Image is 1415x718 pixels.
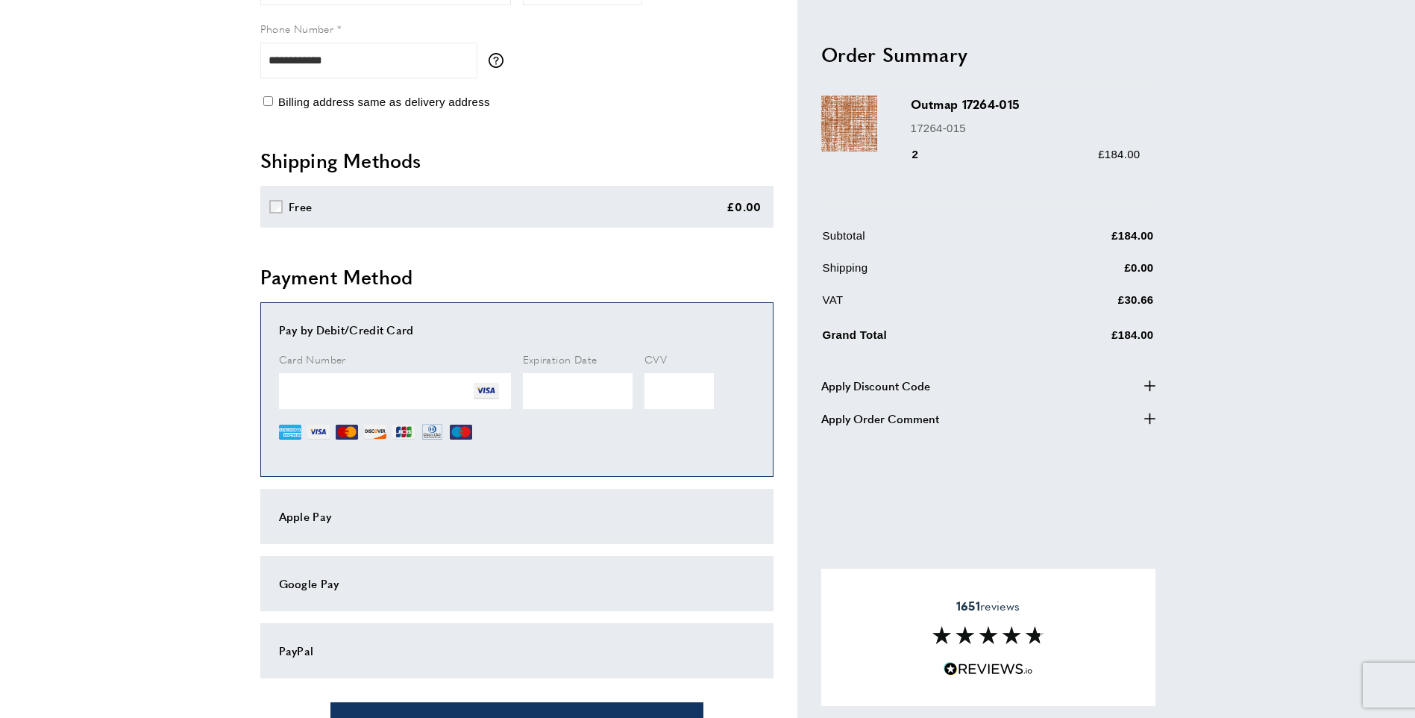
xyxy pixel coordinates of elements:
[450,421,472,443] img: MI.png
[956,599,1020,614] span: reviews
[289,198,312,216] div: Free
[823,322,1023,355] td: Grand Total
[336,421,358,443] img: MC.png
[489,53,511,68] button: More information
[279,352,346,366] span: Card Number
[823,290,1023,319] td: VAT
[260,263,774,290] h2: Payment Method
[421,421,445,443] img: DN.png
[279,373,511,409] iframe: Secure Credit Card Frame - Credit Card Number
[823,258,1023,287] td: Shipping
[823,226,1023,255] td: Subtotal
[523,373,633,409] iframe: Secure Credit Card Frame - Expiration Date
[821,96,877,152] img: Outmap 17264-015
[956,597,980,614] strong: 1651
[1023,322,1154,355] td: £184.00
[727,198,762,216] div: £0.00
[1023,258,1154,287] td: £0.00
[944,662,1033,676] img: Reviews.io 5 stars
[821,40,1155,67] h2: Order Summary
[644,352,667,366] span: CVV
[279,321,755,339] div: Pay by Debit/Credit Card
[279,642,755,660] div: PayPal
[911,119,1141,137] p: 17264-015
[279,575,755,593] div: Google Pay
[1023,226,1154,255] td: £184.00
[523,352,597,366] span: Expiration Date
[392,421,415,443] img: JCB.png
[260,21,334,36] span: Phone Number
[364,421,386,443] img: DI.png
[307,421,330,443] img: VI.png
[263,96,273,106] input: Billing address same as delivery address
[932,626,1044,644] img: Reviews section
[821,409,939,427] span: Apply Order Comment
[911,96,1141,113] h3: Outmap 17264-015
[821,376,930,394] span: Apply Discount Code
[644,373,714,409] iframe: Secure Credit Card Frame - CVV
[1023,290,1154,319] td: £30.66
[911,145,940,163] div: 2
[279,421,301,443] img: AE.png
[260,147,774,174] h2: Shipping Methods
[279,508,755,525] div: Apple Pay
[474,378,499,404] img: VI.png
[278,96,490,108] span: Billing address same as delivery address
[1098,147,1140,160] span: £184.00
